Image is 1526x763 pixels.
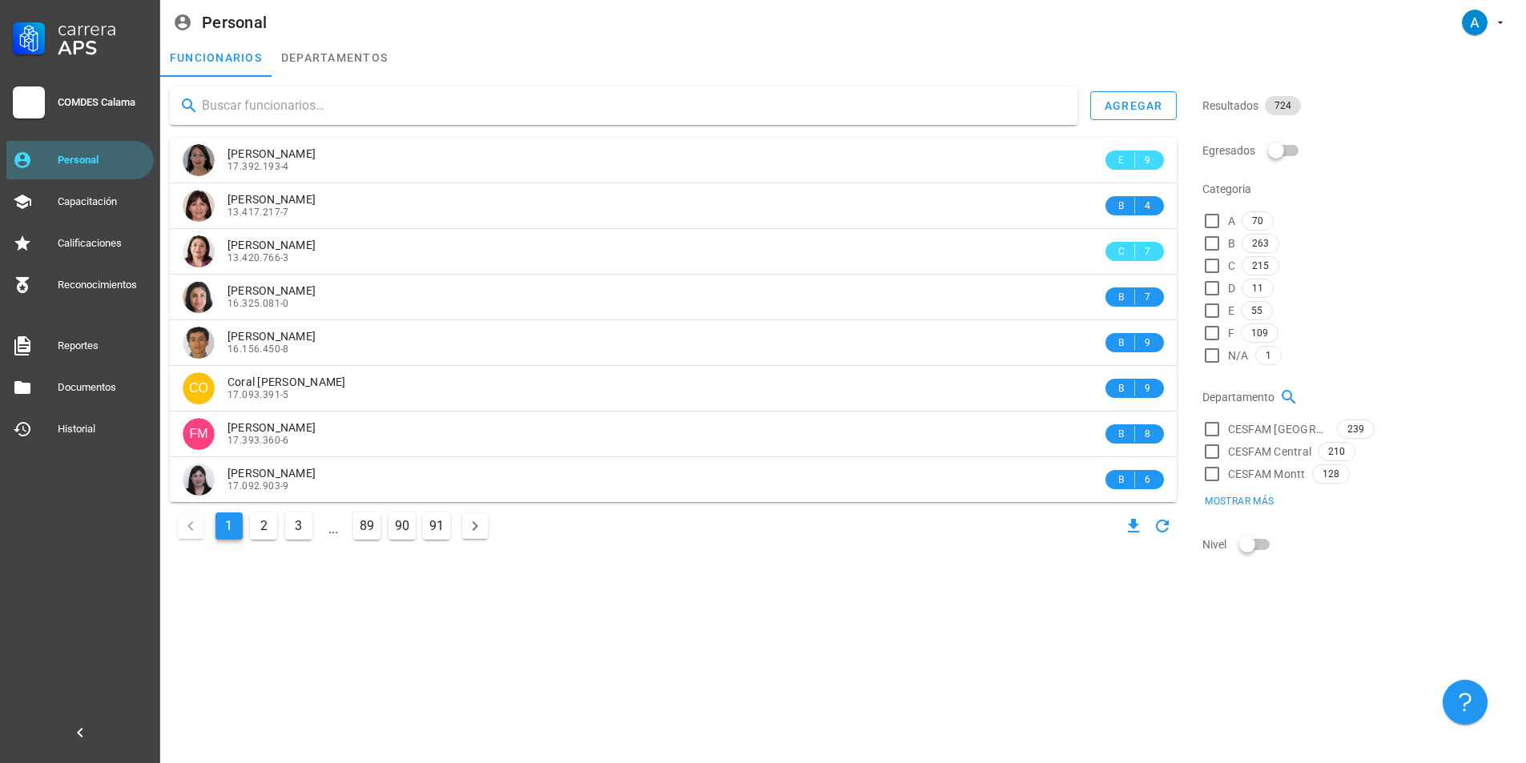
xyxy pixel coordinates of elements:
[227,252,289,263] span: 13.420.766-3
[389,512,416,540] button: Ir a la página 90
[1141,472,1154,488] span: 6
[6,224,154,263] a: Calificaciones
[183,144,215,176] div: avatar
[353,512,380,540] button: Ir a la página 89
[1115,426,1128,442] span: B
[183,281,215,313] div: avatar
[170,508,496,544] nav: Navegación de paginación
[462,513,488,539] button: Página siguiente
[1228,421,1331,437] span: CESFAM [GEOGRAPHIC_DATA]
[6,410,154,448] a: Historial
[1274,96,1291,115] span: 724
[58,195,147,208] div: Capacitación
[1115,335,1128,351] span: B
[215,512,243,540] button: Página actual, página 1
[6,368,154,407] a: Documentos
[1141,289,1154,305] span: 7
[1141,426,1154,442] span: 8
[6,327,154,365] a: Reportes
[58,19,147,38] div: Carrera
[183,372,215,404] div: avatar
[58,237,147,250] div: Calificaciones
[183,235,215,267] div: avatar
[1202,525,1516,564] div: Nivel
[202,14,267,31] div: Personal
[1252,235,1269,252] span: 263
[1462,10,1488,35] div: avatar
[1194,490,1284,512] button: Mostrar más
[1252,212,1263,230] span: 70
[1141,335,1154,351] span: 9
[1251,324,1268,342] span: 109
[227,467,316,480] span: [PERSON_NAME]
[1228,444,1312,460] span: CESFAM Central
[58,96,147,109] div: COMDES Calama
[227,421,316,434] span: [PERSON_NAME]
[1228,347,1249,363] span: N/A
[227,298,289,309] span: 16.325.081-0
[1141,198,1154,214] span: 4
[1252,257,1269,275] span: 215
[1115,289,1128,305] span: B
[1115,198,1128,214] span: B
[423,512,450,540] button: Ir a la página 91
[227,147,316,160] span: [PERSON_NAME]
[1266,347,1271,364] span: 1
[227,480,289,492] span: 17.092.903-9
[189,372,208,404] span: CO
[1115,472,1128,488] span: B
[1228,325,1234,341] span: F
[1104,99,1163,112] div: agregar
[1141,243,1154,259] span: 7
[1228,280,1235,296] span: D
[1228,235,1235,251] span: B
[6,266,154,304] a: Reconocimientos
[1115,152,1128,168] span: E
[1202,378,1516,416] div: Departamento
[227,193,316,206] span: [PERSON_NAME]
[227,330,316,343] span: [PERSON_NAME]
[1202,131,1516,170] div: Egresados
[227,343,289,355] span: 16.156.450-8
[1141,152,1154,168] span: 9
[1347,420,1364,438] span: 239
[1228,466,1306,482] span: CESFAM Montt
[58,381,147,394] div: Documentos
[1328,443,1345,460] span: 210
[1115,380,1128,396] span: B
[183,190,215,222] div: avatar
[58,38,147,58] div: APS
[160,38,272,77] a: funcionarios
[285,512,312,540] button: Ir a la página 3
[1252,279,1263,297] span: 11
[183,418,215,450] div: avatar
[1115,243,1128,259] span: C
[227,284,316,297] span: [PERSON_NAME]
[58,423,147,436] div: Historial
[1228,303,1234,319] span: E
[1228,213,1235,229] span: A
[227,207,289,218] span: 13.417.217-7
[1090,91,1177,120] button: agregar
[189,418,207,450] span: FM
[6,183,154,221] a: Capacitación
[227,435,289,446] span: 17.393.360-6
[1202,170,1516,208] div: Categoria
[250,512,277,540] button: Ir a la página 2
[183,327,215,359] div: avatar
[183,464,215,496] div: avatar
[58,154,147,167] div: Personal
[1202,86,1516,125] div: Resultados
[1323,465,1339,483] span: 128
[1204,496,1274,507] span: Mostrar más
[1141,380,1154,396] span: 9
[227,389,289,400] span: 17.093.391-5
[1251,302,1262,319] span: 55
[320,513,346,539] span: ...
[202,93,1065,118] input: Buscar funcionarios…
[6,141,154,179] a: Personal
[1228,258,1235,274] span: C
[58,339,147,352] div: Reportes
[227,239,316,251] span: [PERSON_NAME]
[272,38,397,77] a: departamentos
